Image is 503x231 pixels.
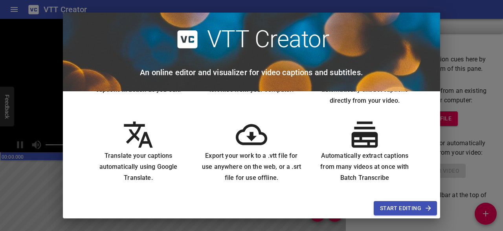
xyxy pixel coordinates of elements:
[374,201,437,216] button: Start Editing
[140,66,363,79] h6: An online editor and visualizer for video captions and subtitles.
[201,150,302,183] h6: Export your work to a .vtt file for use anywhere on the web, or a .srt file for use offline.
[314,150,415,183] h6: Automatically extract captions from many videos at once with Batch Transcribe
[88,150,189,183] h6: Translate your captions automatically using Google Translate.
[380,203,431,213] span: Start Editing
[207,25,329,54] h2: VTT Creator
